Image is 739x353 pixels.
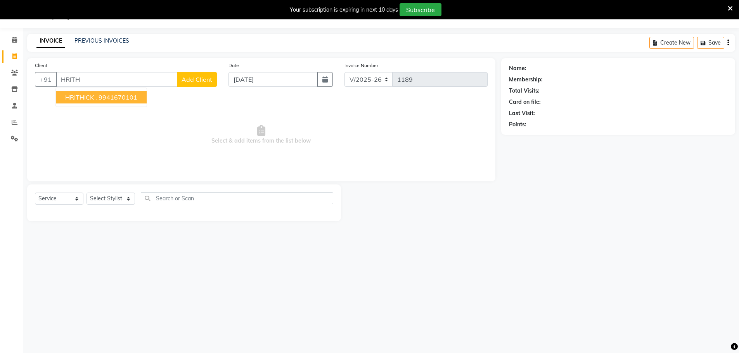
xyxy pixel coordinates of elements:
[74,37,129,44] a: PREVIOUS INVOICES
[36,34,65,48] a: INVOICE
[509,109,535,117] div: Last Visit:
[509,76,543,84] div: Membership:
[177,72,217,87] button: Add Client
[56,72,177,87] input: Search by Name/Mobile/Email/Code
[35,62,47,69] label: Client
[35,72,57,87] button: +91
[35,96,488,174] span: Select & add items from the list below
[141,192,333,204] input: Search or Scan
[344,62,378,69] label: Invoice Number
[509,121,526,129] div: Points:
[99,93,137,101] ngb-highlight: 9941670101
[400,3,441,16] button: Subscribe
[65,93,97,101] span: HRITHICK .
[228,62,239,69] label: Date
[290,6,398,14] div: Your subscription is expiring in next 10 days
[509,87,540,95] div: Total Visits:
[649,37,694,49] button: Create New
[182,76,212,83] span: Add Client
[509,98,541,106] div: Card on file:
[697,37,724,49] button: Save
[509,64,526,72] div: Name:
